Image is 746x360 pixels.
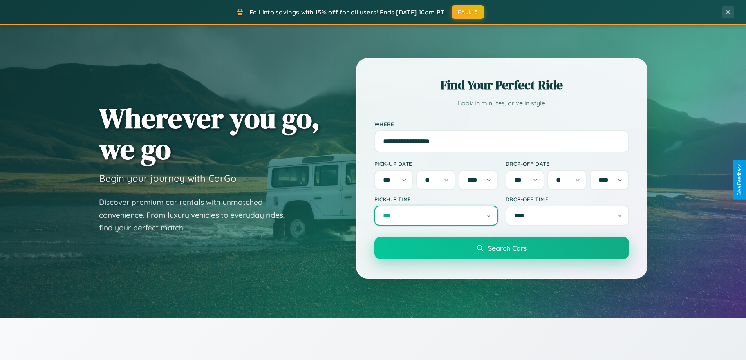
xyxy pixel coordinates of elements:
button: FALL15 [452,5,484,19]
label: Drop-off Date [506,160,629,167]
span: Fall into savings with 15% off for all users! Ends [DATE] 10am PT. [249,8,446,16]
h1: Wherever you go, we go [99,103,320,165]
div: Give Feedback [737,164,742,196]
label: Where [374,121,629,127]
button: Search Cars [374,237,629,259]
label: Pick-up Time [374,196,498,203]
p: Discover premium car rentals with unmatched convenience. From luxury vehicles to everyday rides, ... [99,196,295,234]
p: Book in minutes, drive in style [374,98,629,109]
label: Drop-off Time [506,196,629,203]
h2: Find Your Perfect Ride [374,76,629,94]
label: Pick-up Date [374,160,498,167]
span: Search Cars [488,244,527,252]
h3: Begin your journey with CarGo [99,172,237,184]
